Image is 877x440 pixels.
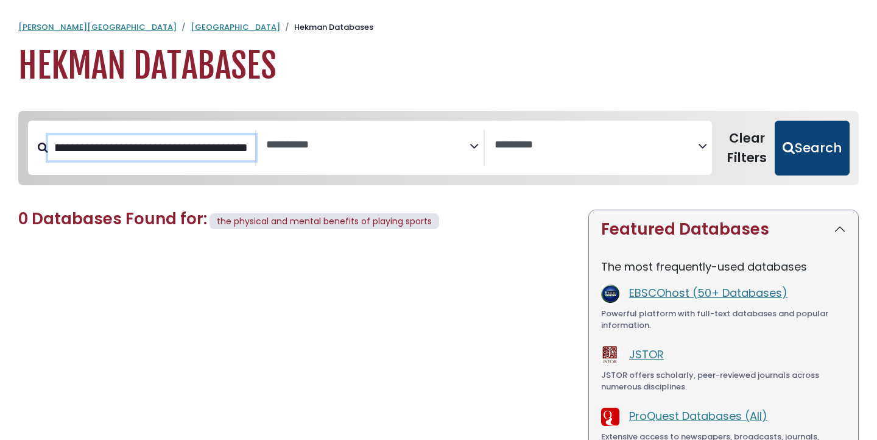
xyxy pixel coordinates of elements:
a: ProQuest Databases (All) [629,408,767,424]
p: The most frequently-used databases [601,258,846,275]
button: Clear Filters [719,121,775,176]
a: [PERSON_NAME][GEOGRAPHIC_DATA] [18,21,177,33]
nav: breadcrumb [18,21,859,34]
div: Powerful platform with full-text databases and popular information. [601,308,846,332]
button: Submit for Search Results [775,121,850,176]
textarea: Search [495,139,698,152]
button: Featured Databases [589,210,858,249]
a: [GEOGRAPHIC_DATA] [191,21,280,33]
a: EBSCOhost (50+ Databases) [629,285,787,300]
input: Search database by title or keyword [48,135,255,160]
span: 0 Databases Found for: [18,208,207,230]
nav: Search filters [18,111,859,185]
li: Hekman Databases [280,21,373,34]
h1: Hekman Databases [18,46,859,87]
a: JSTOR [629,347,664,362]
div: JSTOR offers scholarly, peer-reviewed journals across numerous disciplines. [601,369,846,393]
textarea: Search [266,139,470,152]
span: the physical and mental benefits of playing sports [217,215,432,227]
